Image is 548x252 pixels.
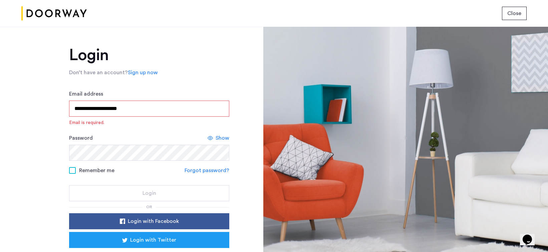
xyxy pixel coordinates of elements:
button: button [502,7,527,20]
span: Remember me [79,166,114,174]
label: Email address [69,90,103,98]
span: Don’t have an account? [69,70,128,75]
span: Close [507,9,521,17]
h1: Login [69,47,229,63]
span: Login [143,189,156,197]
span: or [146,205,152,209]
button: button [69,213,229,229]
button: button [69,185,229,201]
span: Show [216,134,229,142]
label: Password [69,134,93,142]
iframe: chat widget [520,225,541,245]
a: Forgot password? [185,166,229,174]
span: Login with Twitter [130,236,176,244]
button: button [69,232,229,248]
img: logo [21,1,87,26]
span: Login with Facebook [128,217,179,225]
span: Email is required. [69,119,229,126]
a: Sign up now [128,69,158,77]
